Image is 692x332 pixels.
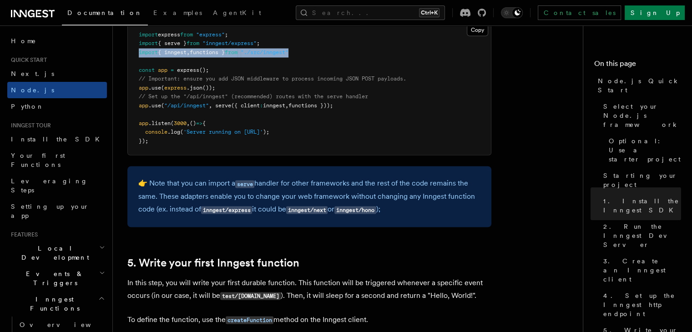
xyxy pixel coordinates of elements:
span: , [187,49,190,55]
a: createFunction [226,315,273,323]
span: , [209,102,212,109]
span: { [202,120,206,126]
span: Optional: Use a starter project [609,136,681,164]
span: Overview [20,321,113,328]
span: ); [263,129,269,135]
span: // Set up the "/api/inngest" (recommended) routes with the serve handler [139,93,368,100]
span: app [139,120,148,126]
span: ( [171,120,174,126]
span: => [196,120,202,126]
span: , [285,102,288,109]
a: Python [7,98,107,115]
a: Node.js [7,82,107,98]
span: inngest [263,102,285,109]
span: serve [215,102,231,109]
span: : [260,102,263,109]
span: 'Server running on [URL]' [183,129,263,135]
code: inngest/next [286,206,328,214]
code: test/[DOMAIN_NAME] [220,292,281,300]
button: Search...Ctrl+K [296,5,445,20]
a: serve [235,179,254,187]
button: Local Development [7,240,107,266]
code: inngest/express [201,206,252,214]
a: Contact sales [538,5,621,20]
span: .json [187,85,202,91]
a: 5. Write your first Inngest function [127,256,299,269]
span: Features [7,231,38,238]
span: .use [148,102,161,109]
span: Inngest tour [7,122,51,129]
button: Copy [467,24,488,36]
span: express [177,67,199,73]
span: import [139,40,158,46]
a: Sign Up [625,5,685,20]
span: // Important: ensure you add JSON middleware to process incoming JSON POST payloads. [139,75,406,82]
span: import [139,31,158,38]
span: Node.js [11,86,54,94]
span: functions } [190,49,225,55]
a: Starting your project [600,167,681,193]
span: ({ client [231,102,260,109]
a: Documentation [62,3,148,25]
span: Your first Functions [11,152,65,168]
span: Local Development [7,244,99,262]
a: Node.js Quick Start [594,73,681,98]
span: Home [11,36,36,45]
span: ( [161,102,164,109]
span: "express" [196,31,225,38]
span: from [225,49,237,55]
span: Python [11,103,44,110]
span: .log [167,129,180,135]
span: from [180,31,193,38]
a: Leveraging Steps [7,173,107,198]
button: Toggle dark mode [501,7,523,18]
span: Documentation [67,9,142,16]
span: .use [148,85,161,91]
span: Examples [153,9,202,16]
span: .listen [148,120,171,126]
span: app [139,85,148,91]
span: Setting up your app [11,203,89,219]
span: from [187,40,199,46]
button: Events & Triggers [7,266,107,291]
a: Select your Node.js framework [600,98,681,133]
span: Leveraging Steps [11,177,88,194]
span: Inngest Functions [7,295,98,313]
span: ( [180,129,183,135]
span: console [145,129,167,135]
span: Select your Node.js framework [603,102,681,129]
span: "./src/inngest" [241,49,288,55]
span: Install the SDK [11,136,105,143]
span: Events & Triggers [7,269,99,287]
a: Examples [148,3,207,25]
span: { inngest [158,49,187,55]
h4: On this page [594,58,681,73]
span: Starting your project [603,171,681,189]
span: "/api/inngest" [164,102,209,109]
a: Your first Functions [7,147,107,173]
a: Optional: Use a starter project [605,133,681,167]
span: "inngest/express" [202,40,257,46]
a: 2. Run the Inngest Dev Server [600,218,681,253]
span: import [139,49,158,55]
a: Next.js [7,65,107,82]
span: app [158,67,167,73]
a: Setting up your app [7,198,107,224]
span: () [190,120,196,126]
button: Inngest Functions [7,291,107,317]
a: Home [7,33,107,49]
a: Install the SDK [7,131,107,147]
a: AgentKit [207,3,267,25]
span: Quick start [7,56,47,64]
span: 3. Create an Inngest client [603,257,681,284]
span: 2. Run the Inngest Dev Server [603,222,681,249]
span: 4. Set up the Inngest http endpoint [603,291,681,318]
span: }); [139,138,148,144]
span: { serve } [158,40,187,46]
span: (); [199,67,209,73]
p: In this step, you will write your first durable function. This function will be triggered wheneve... [127,276,491,302]
span: express [164,85,187,91]
span: = [171,67,174,73]
code: serve [235,180,254,188]
span: ; [225,31,228,38]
